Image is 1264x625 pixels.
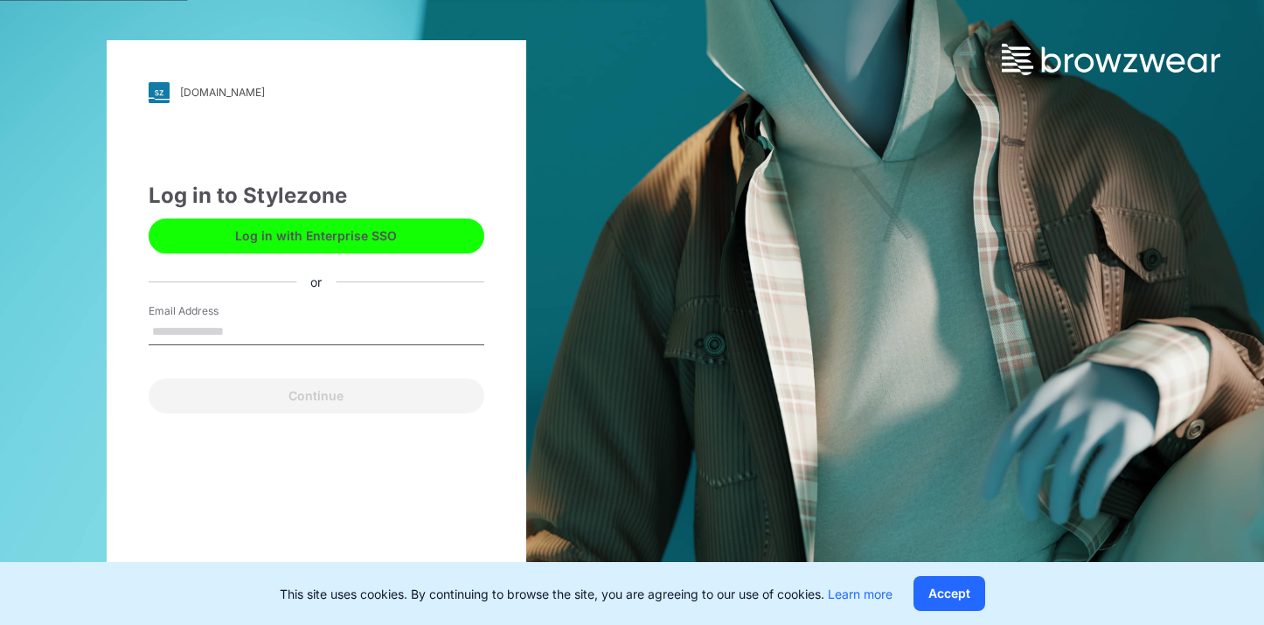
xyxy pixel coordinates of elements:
[149,219,484,253] button: Log in with Enterprise SSO
[913,576,985,611] button: Accept
[149,180,484,212] div: Log in to Stylezone
[828,587,892,601] a: Learn more
[180,86,265,99] div: [DOMAIN_NAME]
[296,273,336,291] div: or
[149,82,484,103] a: [DOMAIN_NAME]
[149,82,170,103] img: svg+xml;base64,PHN2ZyB3aWR0aD0iMjgiIGhlaWdodD0iMjgiIHZpZXdCb3g9IjAgMCAyOCAyOCIgZmlsbD0ibm9uZSIgeG...
[280,585,892,603] p: This site uses cookies. By continuing to browse the site, you are agreeing to our use of cookies.
[149,303,271,319] label: Email Address
[1002,44,1220,75] img: browzwear-logo.73288ffb.svg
